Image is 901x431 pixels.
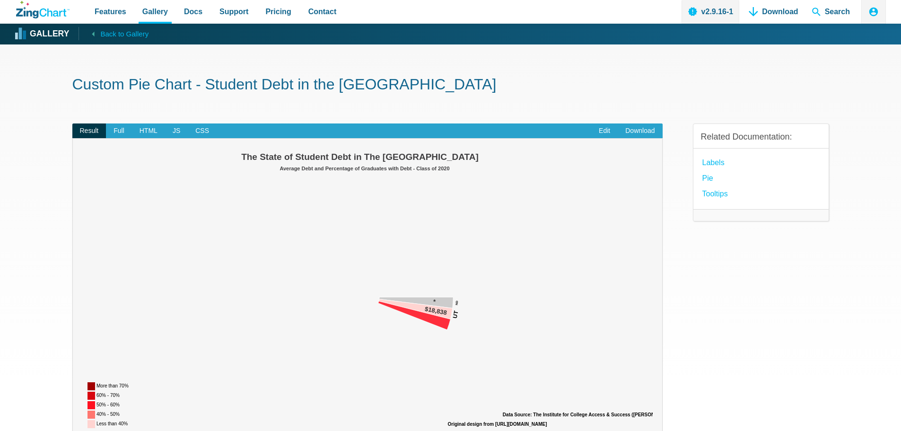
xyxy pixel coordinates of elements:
h3: Related Documentation: [701,132,821,142]
span: Full [106,123,132,139]
span: JS [165,123,188,139]
a: ZingChart Logo. Click to return to the homepage [16,1,70,18]
a: Gallery [16,27,69,41]
span: Gallery [142,5,168,18]
a: Download [618,123,662,139]
span: Result [72,123,106,139]
span: HTML [132,123,165,139]
a: Back to Gallery [79,27,149,40]
span: Pricing [265,5,291,18]
span: Back to Gallery [100,28,149,40]
strong: Gallery [30,30,69,38]
span: Support [219,5,248,18]
span: Contact [308,5,337,18]
a: Labels [702,156,725,169]
span: Features [95,5,126,18]
a: Tooltips [702,187,728,200]
span: Docs [184,5,202,18]
h1: Custom Pie Chart - Student Debt in the [GEOGRAPHIC_DATA] [72,75,829,96]
a: Edit [591,123,618,139]
span: CSS [188,123,217,139]
a: Pie [702,172,713,185]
